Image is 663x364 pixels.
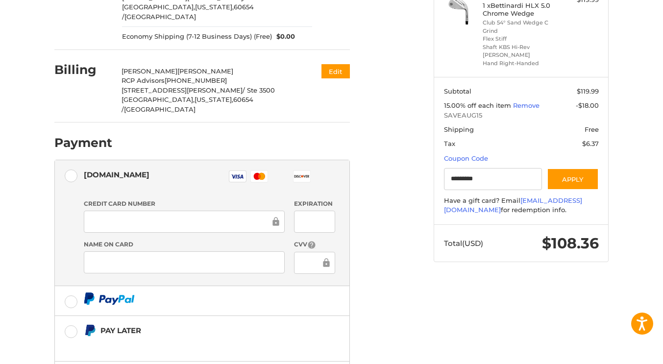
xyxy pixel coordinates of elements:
label: Credit Card Number [84,199,285,208]
span: Economy Shipping (7-12 Business Days) (Free) [122,32,272,42]
button: Edit [321,64,350,78]
span: Total (USD) [444,239,483,248]
span: [US_STATE], [195,96,233,103]
span: 15.00% off each item [444,101,513,109]
label: Name on Card [84,240,285,249]
span: Shipping [444,125,474,133]
li: Shaft KBS Hi-Rev [PERSON_NAME] [483,43,558,59]
img: PayPal icon [84,292,135,305]
span: / Ste 3500 [243,86,275,94]
span: [PHONE_NUMBER] [165,76,227,84]
label: Expiration [294,199,335,208]
input: Gift Certificate or Coupon Code [444,168,542,190]
span: RCP Advisors [122,76,165,84]
span: 60654 / [122,96,253,113]
span: [STREET_ADDRESS][PERSON_NAME] [122,86,243,94]
span: [GEOGRAPHIC_DATA] [124,13,196,21]
h4: 1 x Bettinardi HLX 5.0 Chrome Wedge [483,1,558,18]
span: $108.36 [542,234,599,252]
span: Free [585,125,599,133]
div: [DOMAIN_NAME] [84,167,149,183]
span: [PERSON_NAME] [122,67,177,75]
div: Have a gift card? Email for redemption info. [444,196,599,215]
li: Flex Stiff [483,35,558,43]
span: Subtotal [444,87,471,95]
li: Hand Right-Handed [483,59,558,68]
span: [GEOGRAPHIC_DATA], [122,96,195,103]
span: Tax [444,140,455,147]
span: [GEOGRAPHIC_DATA], [122,3,195,11]
span: [PERSON_NAME] [177,67,233,75]
img: Pay Later icon [84,324,96,337]
h2: Billing [54,62,112,77]
button: Apply [547,168,599,190]
div: Pay Later [100,322,288,339]
span: [GEOGRAPHIC_DATA] [124,105,196,113]
span: $0.00 [272,32,295,42]
span: 60654 / [122,3,254,21]
span: -$18.00 [576,101,599,109]
a: Coupon Code [444,154,488,162]
span: SAVEAUG15 [444,111,599,121]
span: $6.37 [582,140,599,147]
label: CVV [294,240,335,249]
iframe: PayPal Message 1 [84,341,289,349]
li: Club 54° Sand Wedge C Grind [483,19,558,35]
iframe: Google Customer Reviews [582,338,663,364]
a: Remove [513,101,540,109]
span: [US_STATE], [195,3,234,11]
h2: Payment [54,135,112,150]
span: $119.99 [577,87,599,95]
